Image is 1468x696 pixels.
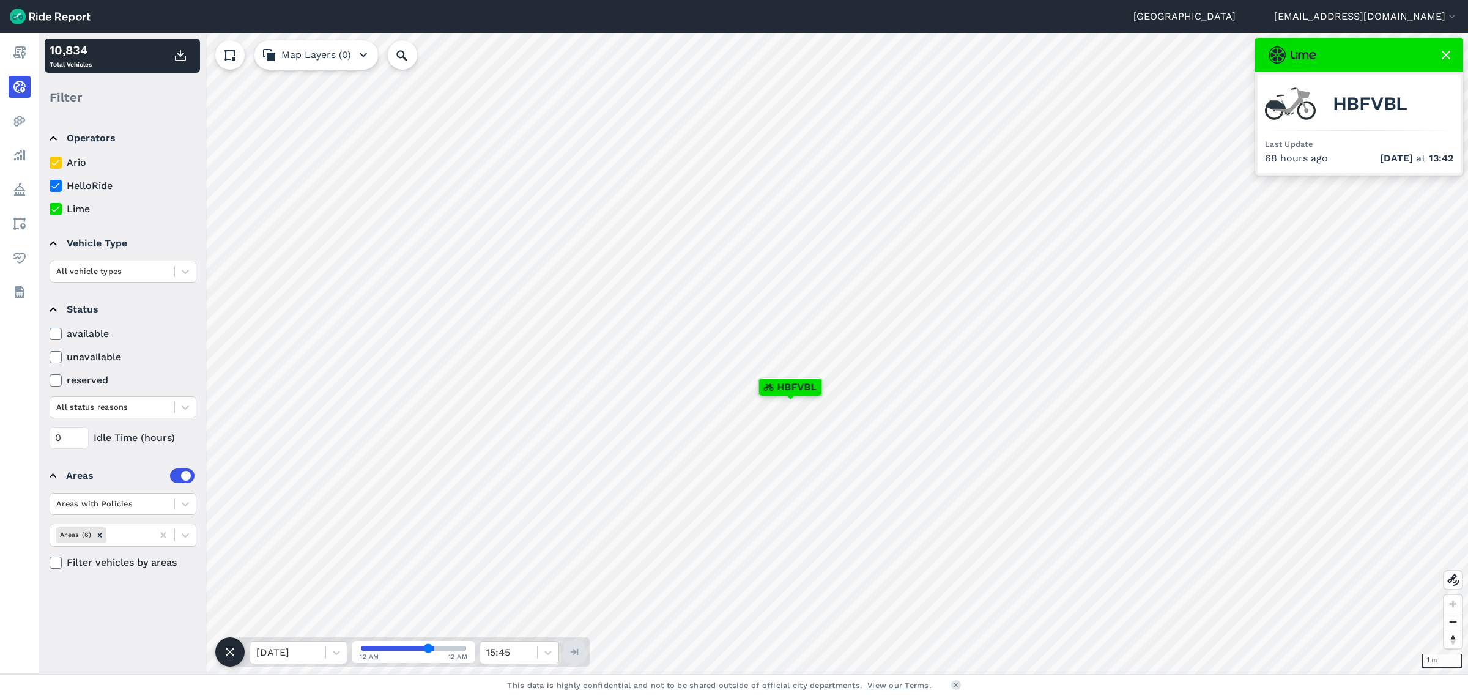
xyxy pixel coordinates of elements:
button: [EMAIL_ADDRESS][DOMAIN_NAME] [1274,9,1458,24]
label: Ario [50,155,196,170]
label: available [50,327,196,341]
div: Total Vehicles [50,41,92,70]
label: Lime [50,202,196,217]
button: Map Layers (0) [254,40,378,70]
img: Ride Report [10,9,91,24]
span: 13:42 [1429,152,1453,164]
span: 12 AM [360,652,379,661]
a: Heatmaps [9,110,31,132]
button: Reset bearing to north [1444,631,1462,648]
button: Zoom out [1444,613,1462,631]
a: Report [9,42,31,64]
img: Lime [1269,46,1316,64]
label: unavailable [50,350,196,365]
a: View our Terms. [867,679,932,691]
div: 1 m [1422,654,1462,668]
a: Areas [9,213,31,235]
img: Lime ebike [1265,87,1316,120]
div: Filter [45,78,200,116]
summary: Vehicle Type [50,226,195,261]
span: HBFVBL [1333,97,1408,111]
a: [GEOGRAPHIC_DATA] [1133,9,1236,24]
div: 68 hours ago [1265,151,1453,166]
span: 12 AM [448,652,468,661]
button: Zoom in [1444,595,1462,613]
div: Idle Time (hours) [50,427,196,449]
div: Remove Areas (6) [93,527,106,542]
div: Areas [66,468,195,483]
a: Policy [9,179,31,201]
div: 10,834 [50,41,92,59]
label: HelloRide [50,179,196,193]
input: Search Location or Vehicles [388,40,437,70]
span: [DATE] [1380,152,1413,164]
label: reserved [50,373,196,388]
a: Analyze [9,144,31,166]
summary: Operators [50,121,195,155]
summary: Areas [50,459,195,493]
a: Datasets [9,281,31,303]
span: at [1380,151,1453,166]
canvas: Map [39,33,1468,674]
div: Areas (6) [56,527,93,542]
a: Health [9,247,31,269]
summary: Status [50,292,195,327]
a: Realtime [9,76,31,98]
label: Filter vehicles by areas [50,555,196,570]
span: HBFVBL [777,380,817,394]
span: Last Update [1265,139,1313,149]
